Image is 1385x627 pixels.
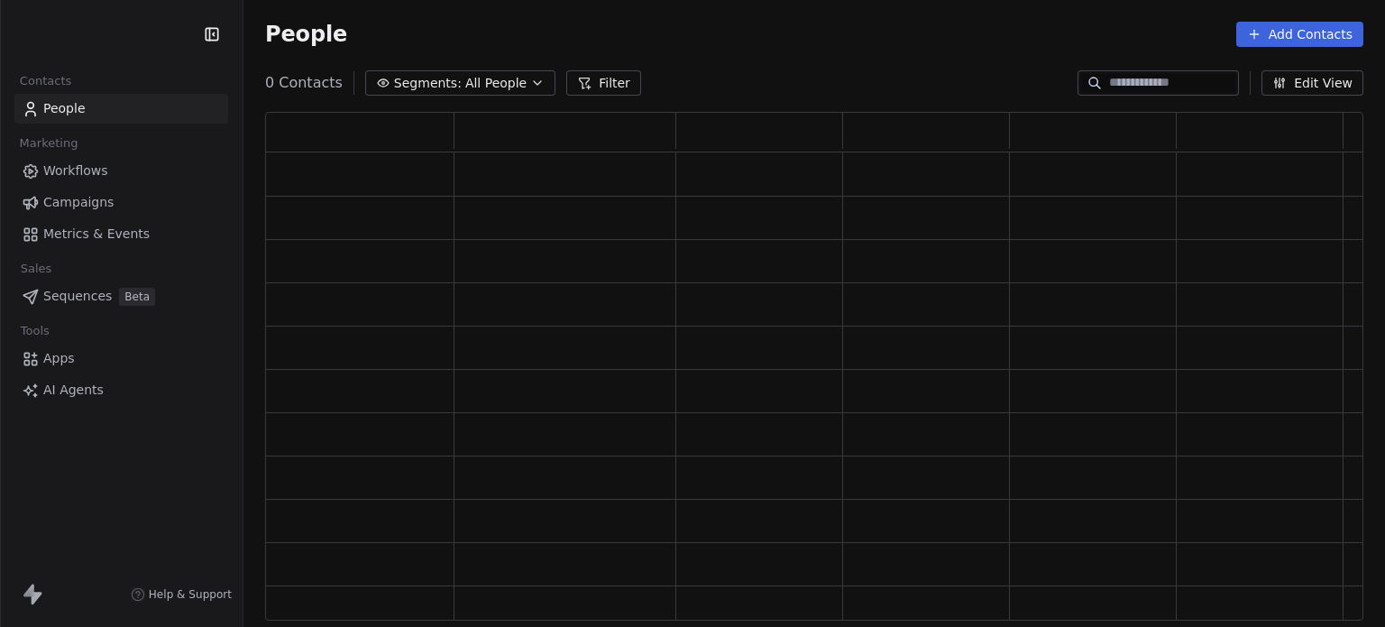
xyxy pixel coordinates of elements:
[43,349,75,368] span: Apps
[14,219,228,249] a: Metrics & Events
[14,188,228,217] a: Campaigns
[1261,70,1363,96] button: Edit View
[149,587,232,602] span: Help & Support
[43,193,114,212] span: Campaigns
[43,99,86,118] span: People
[43,161,108,180] span: Workflows
[566,70,641,96] button: Filter
[465,74,527,93] span: All People
[119,288,155,306] span: Beta
[14,281,228,311] a: SequencesBeta
[14,344,228,373] a: Apps
[43,287,112,306] span: Sequences
[12,130,86,157] span: Marketing
[131,587,232,602] a: Help & Support
[1236,22,1363,47] button: Add Contacts
[265,72,343,94] span: 0 Contacts
[13,318,57,345] span: Tools
[43,381,104,400] span: AI Agents
[14,375,228,405] a: AI Agents
[265,21,347,48] span: People
[43,225,150,244] span: Metrics & Events
[14,156,228,186] a: Workflows
[394,74,462,93] span: Segments:
[14,94,228,124] a: People
[12,68,79,95] span: Contacts
[13,255,60,282] span: Sales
